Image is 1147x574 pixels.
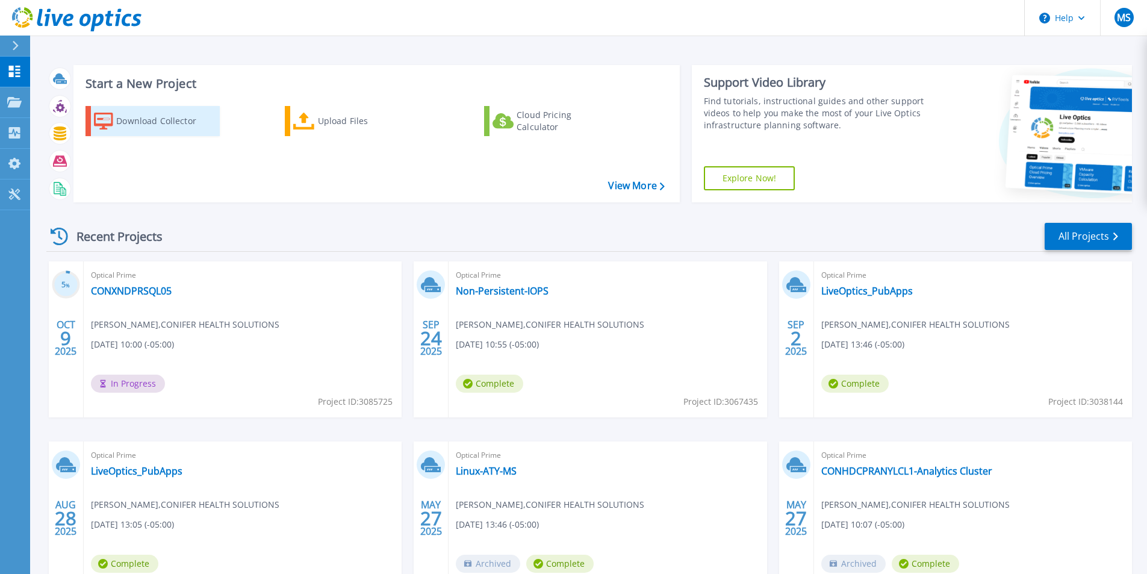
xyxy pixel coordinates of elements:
span: Optical Prime [456,269,759,282]
div: SEP 2025 [785,316,807,360]
span: Project ID: 3038144 [1048,395,1123,408]
a: Cloud Pricing Calculator [484,106,618,136]
span: Complete [91,555,158,573]
span: Project ID: 3067435 [683,395,758,408]
a: Linux-ATY-MS [456,465,517,477]
div: SEP 2025 [420,316,443,360]
span: [DATE] 10:00 (-05:00) [91,338,174,351]
span: Optical Prime [456,449,759,462]
span: [DATE] 10:07 (-05:00) [821,518,904,531]
span: [PERSON_NAME] , CONIFER HEALTH SOLUTIONS [821,498,1010,511]
a: LiveOptics_PubApps [821,285,913,297]
span: [DATE] 10:55 (-05:00) [456,338,539,351]
h3: 5 [52,278,80,292]
span: 2 [791,333,801,343]
div: MAY 2025 [420,496,443,540]
span: Optical Prime [91,269,394,282]
a: CONXNDPRSQL05 [91,285,172,297]
span: [DATE] 13:05 (-05:00) [91,518,174,531]
span: Optical Prime [91,449,394,462]
span: [PERSON_NAME] , CONIFER HEALTH SOLUTIONS [821,318,1010,331]
div: Support Video Library [704,75,928,90]
span: Project ID: 3085725 [318,395,393,408]
span: 27 [785,513,807,523]
div: Upload Files [318,109,414,133]
span: Complete [821,375,889,393]
span: Archived [821,555,886,573]
span: MS [1117,13,1131,22]
div: OCT 2025 [54,316,77,360]
div: MAY 2025 [785,496,807,540]
div: Recent Projects [46,222,179,251]
span: [PERSON_NAME] , CONIFER HEALTH SOLUTIONS [456,318,644,331]
a: LiveOptics_PubApps [91,465,182,477]
span: 27 [420,513,442,523]
span: [DATE] 13:46 (-05:00) [456,518,539,531]
span: 24 [420,333,442,343]
a: All Projects [1045,223,1132,250]
a: Explore Now! [704,166,795,190]
span: Complete [892,555,959,573]
div: Cloud Pricing Calculator [517,109,613,133]
a: CONHDCPRANYLCL1-Analytics Cluster [821,465,992,477]
span: [PERSON_NAME] , CONIFER HEALTH SOLUTIONS [456,498,644,511]
span: 28 [55,513,76,523]
div: AUG 2025 [54,496,77,540]
span: % [66,282,70,289]
span: In Progress [91,375,165,393]
div: Find tutorials, instructional guides and other support videos to help you make the most of your L... [704,95,928,131]
span: [PERSON_NAME] , CONIFER HEALTH SOLUTIONS [91,498,279,511]
a: Upload Files [285,106,419,136]
span: Optical Prime [821,449,1125,462]
h3: Start a New Project [85,77,664,90]
a: Download Collector [85,106,220,136]
span: Complete [526,555,594,573]
span: Complete [456,375,523,393]
a: Non-Persistent-IOPS [456,285,549,297]
span: [DATE] 13:46 (-05:00) [821,338,904,351]
span: Optical Prime [821,269,1125,282]
span: Archived [456,555,520,573]
span: [PERSON_NAME] , CONIFER HEALTH SOLUTIONS [91,318,279,331]
div: Download Collector [116,109,213,133]
span: 9 [60,333,71,343]
a: View More [608,180,664,192]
